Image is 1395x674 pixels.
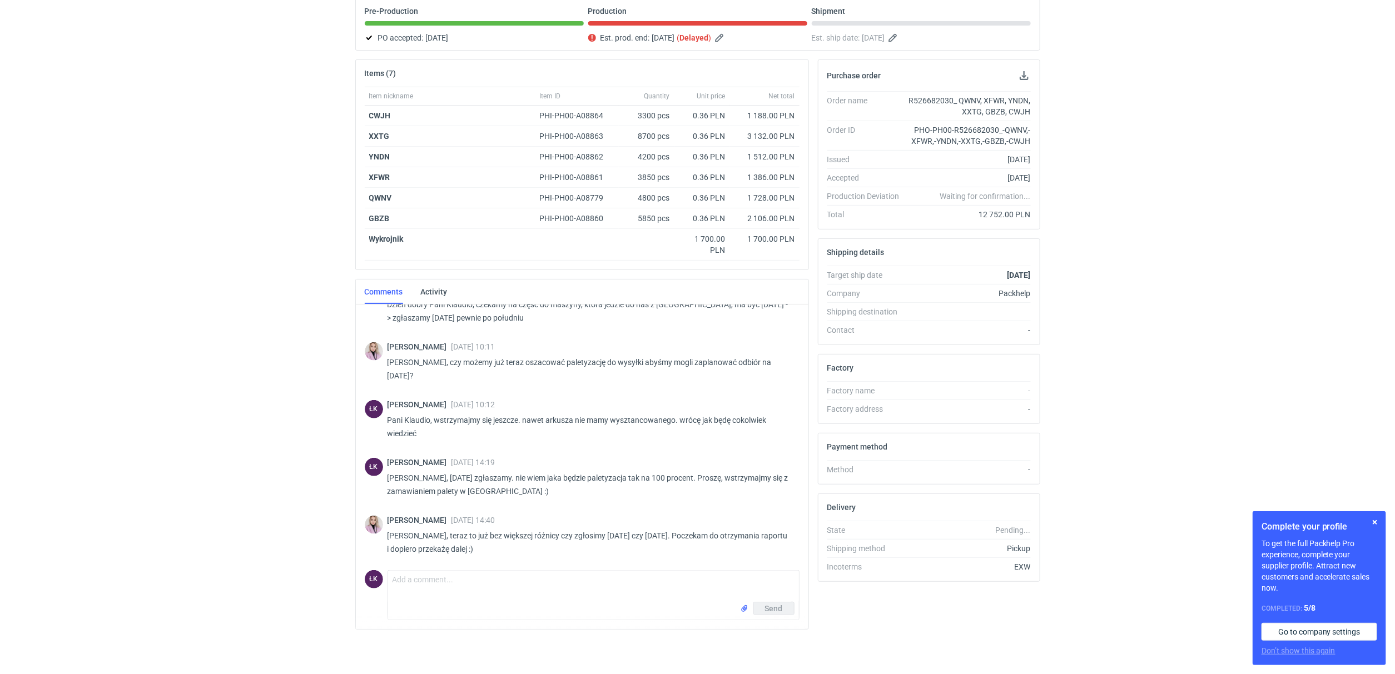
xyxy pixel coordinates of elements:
[677,33,680,42] em: (
[365,400,383,418] div: Łukasz Kowalski
[365,31,584,44] div: PO accepted:
[540,151,614,162] div: PHI-PH00-A08862
[652,31,675,44] span: [DATE]
[1262,623,1377,641] a: Go to company settings
[734,213,795,224] div: 2 106.00 PLN
[421,279,448,304] a: Activity
[679,233,726,256] div: 1 700.00 PLN
[388,458,451,467] span: [PERSON_NAME]
[827,124,909,147] div: Order ID
[765,605,783,612] span: Send
[909,385,1031,396] div: -
[451,400,495,409] span: [DATE] 10:12
[827,324,909,336] div: Contact
[388,413,791,440] p: Pani Klaudio, wstrzymajmy się jeszcze. nawet arkusza nie mamy wysztancowanego. wrócę jak będę cok...
[827,209,909,220] div: Total
[388,356,791,382] p: [PERSON_NAME], czy możemy już teraz oszacować paletyzację do wysyłki abyśmy mogli zaplanować odbi...
[827,306,909,317] div: Shipping destination
[940,191,1030,202] em: Waiting for confirmation...
[365,7,419,16] p: Pre-Production
[619,208,674,229] div: 5850 pcs
[1262,538,1377,593] p: To get the full Packhelp Pro experience, complete your supplier profile. Attract new customers an...
[827,442,888,451] h2: Payment method
[369,92,414,101] span: Item nickname
[679,192,726,203] div: 0.36 PLN
[365,570,383,588] div: Łukasz Kowalski
[1017,69,1031,82] button: Download PO
[388,298,791,324] p: Dzień dobry Pani Klaudio, czekamy na część do maszyny, która jedzie do nas z [GEOGRAPHIC_DATA], m...
[644,92,670,101] span: Quantity
[812,31,1031,44] div: Est. ship date:
[827,172,909,183] div: Accepted
[619,147,674,167] div: 4200 pcs
[679,213,726,224] div: 0.36 PLN
[369,193,392,202] a: QWNV
[734,131,795,142] div: 3 132.00 PLN
[909,154,1031,165] div: [DATE]
[909,324,1031,336] div: -
[619,167,674,188] div: 3850 pcs
[827,525,909,536] div: State
[540,92,561,101] span: Item ID
[812,7,846,16] p: Shipment
[734,172,795,183] div: 1 386.00 PLN
[909,124,1031,147] div: PHO-PH00-R526682030_-QWNV,-XFWR,-YNDN,-XXTG,-GBZB,-CWJH
[540,213,614,224] div: PHI-PH00-A08860
[365,279,403,304] a: Comments
[887,31,901,44] button: Edit estimated shipping date
[827,191,909,202] div: Production Deviation
[709,33,712,42] em: )
[769,92,795,101] span: Net total
[365,458,383,476] figcaption: ŁK
[909,403,1031,415] div: -
[619,188,674,208] div: 4800 pcs
[1304,603,1315,612] strong: 5 / 8
[753,602,795,615] button: Send
[388,400,451,409] span: [PERSON_NAME]
[365,400,383,418] figcaption: ŁK
[369,214,390,223] a: GBZB
[369,234,404,243] strong: Wykrojnik
[734,192,795,203] div: 1 728.00 PLN
[369,111,391,120] a: CWJH
[827,385,909,396] div: Factory name
[680,33,709,42] strong: Delayed
[426,31,449,44] span: [DATE]
[540,172,614,183] div: PHI-PH00-A08861
[1262,520,1377,533] h1: Complete your profile
[1262,645,1336,656] button: Don’t show this again
[388,342,451,351] span: [PERSON_NAME]
[588,31,807,44] div: Est. prod. end:
[540,131,614,142] div: PHI-PH00-A08863
[388,471,791,498] p: [PERSON_NAME], [DATE] zgłaszamy. nie wiem jaka będzie paletyzacja tak na 100 procent. Proszę, wst...
[827,154,909,165] div: Issued
[862,31,885,44] span: [DATE]
[365,570,383,588] figcaption: ŁK
[827,464,909,475] div: Method
[388,529,791,556] p: [PERSON_NAME], teraz to już bez większej różnicy czy zgłosimy [DATE] czy [DATE]. Poczekam do otrz...
[369,173,390,182] a: XFWR
[734,233,795,244] div: 1 700.00 PLN
[909,561,1031,572] div: EXW
[369,132,390,141] strong: XXTG
[365,342,383,361] img: Klaudia Wiśniewska
[369,152,390,161] a: YNDN
[909,95,1031,117] div: R526682030_ QWNV, XFWR, YNDN, XXTG, GBZB, CWJH
[734,110,795,121] div: 1 188.00 PLN
[827,269,909,281] div: Target ship date
[714,31,727,44] button: Edit estimated production end date
[365,69,396,78] h2: Items (7)
[1262,602,1377,614] div: Completed:
[1368,516,1382,529] button: Skip for now
[451,458,495,467] span: [DATE] 14:19
[451,516,495,525] span: [DATE] 14:40
[827,95,909,117] div: Order name
[365,458,383,476] div: Łukasz Kowalski
[451,342,495,351] span: [DATE] 10:11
